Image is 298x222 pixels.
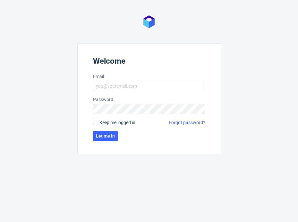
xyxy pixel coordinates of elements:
[93,57,205,68] header: Welcome
[99,119,135,126] span: Keep me logged in
[169,119,205,126] a: Forgot password?
[93,73,205,80] label: Email
[93,81,205,91] input: you@youremail.com
[96,134,115,138] span: Let me in
[93,96,205,103] label: Password
[93,131,118,141] button: Let me in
